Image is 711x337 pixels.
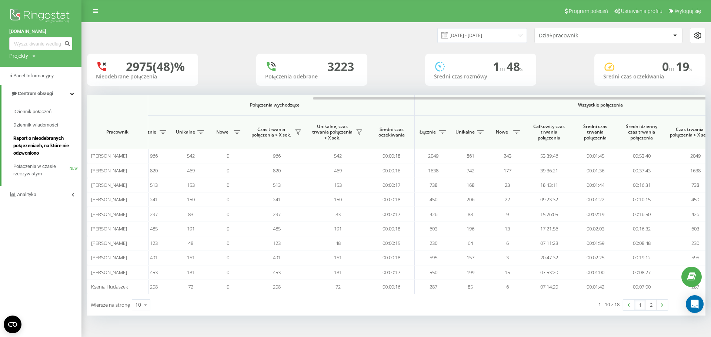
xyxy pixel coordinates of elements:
[430,254,437,261] span: 595
[153,102,397,108] span: Połączenia wychodzące
[336,240,341,246] span: 48
[430,283,437,290] span: 287
[598,301,620,308] div: 1 - 10 z 18
[91,269,127,276] span: [PERSON_NAME]
[368,250,415,265] td: 00:00:18
[213,129,231,135] span: Nowe
[468,240,473,246] span: 64
[368,207,415,221] td: 00:00:17
[618,192,665,207] td: 00:10:15
[572,222,618,236] td: 00:02:03
[368,280,415,294] td: 00:00:16
[1,85,81,102] a: Centrum obsługi
[618,265,665,280] td: 00:08:27
[18,91,53,96] span: Centrum obsługi
[618,149,665,163] td: 00:53:40
[691,196,699,203] span: 450
[227,240,229,246] span: 0
[618,163,665,178] td: 00:37:43
[150,254,158,261] span: 491
[539,33,627,39] div: Dział/pracownik
[526,207,572,221] td: 15:26:05
[13,132,81,160] a: Raport o nieodebranych połączeniach, na które nie odzwoniono
[336,211,341,218] span: 83
[430,211,437,218] span: 426
[430,269,437,276] span: 550
[91,196,127,203] span: [PERSON_NAME]
[188,211,193,218] span: 83
[311,124,354,141] span: Unikalne, czas trwania połączenia > X sek.
[618,207,665,221] td: 00:16:50
[150,269,158,276] span: 453
[621,8,662,14] span: Ustawienia profilu
[227,182,229,188] span: 0
[618,236,665,250] td: 00:08:48
[430,225,437,232] span: 603
[526,192,572,207] td: 09:23:32
[455,129,475,135] span: Unikalne
[17,192,36,197] span: Analityka
[572,192,618,207] td: 00:01:22
[187,182,195,188] span: 153
[334,254,342,261] span: 151
[467,152,474,159] span: 861
[691,211,699,218] span: 426
[4,316,21,333] button: Open CMP widget
[227,196,229,203] span: 0
[327,60,354,74] div: 3223
[227,254,229,261] span: 0
[668,127,711,138] span: Czas trwania połączenia > X sek.
[273,196,281,203] span: 241
[572,236,618,250] td: 00:01:59
[227,167,229,174] span: 0
[468,283,473,290] span: 85
[187,269,195,276] span: 181
[690,152,701,159] span: 2049
[9,28,72,35] a: [DOMAIN_NAME]
[504,167,511,174] span: 177
[500,65,507,73] span: m
[368,163,415,178] td: 00:00:16
[428,152,438,159] span: 2049
[505,196,510,203] span: 22
[150,196,158,203] span: 241
[467,254,474,261] span: 157
[187,152,195,159] span: 542
[368,265,415,280] td: 00:00:17
[505,225,510,232] span: 13
[250,127,293,138] span: Czas trwania połączenia > X sek.
[690,167,701,174] span: 1638
[691,254,699,261] span: 595
[691,240,699,246] span: 230
[368,222,415,236] td: 00:00:18
[374,127,409,138] span: Średni czas oczekiwania
[526,236,572,250] td: 07:11:28
[467,182,474,188] span: 168
[676,58,692,74] span: 19
[188,283,193,290] span: 72
[618,250,665,265] td: 00:19:12
[334,167,342,174] span: 469
[505,182,510,188] span: 23
[578,124,613,141] span: Średni czas trwania połączenia
[227,269,229,276] span: 0
[273,167,281,174] span: 820
[13,108,51,115] span: Dziennik połączeń
[434,74,527,80] div: Średni czas rozmówy
[506,211,509,218] span: 9
[150,240,158,246] span: 123
[187,196,195,203] span: 150
[91,167,127,174] span: [PERSON_NAME]
[336,283,341,290] span: 72
[669,65,676,73] span: m
[273,225,281,232] span: 485
[13,135,78,157] span: Raport o nieodebranych połączeniach, na które nie odzwoniono
[273,254,281,261] span: 491
[526,280,572,294] td: 07:14:20
[675,8,701,14] span: Wyloguj się
[13,118,81,132] a: Dziennik wiadomości
[150,225,158,232] span: 485
[13,105,81,118] a: Dziennik połączeń
[91,254,127,261] span: [PERSON_NAME]
[187,167,195,174] span: 469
